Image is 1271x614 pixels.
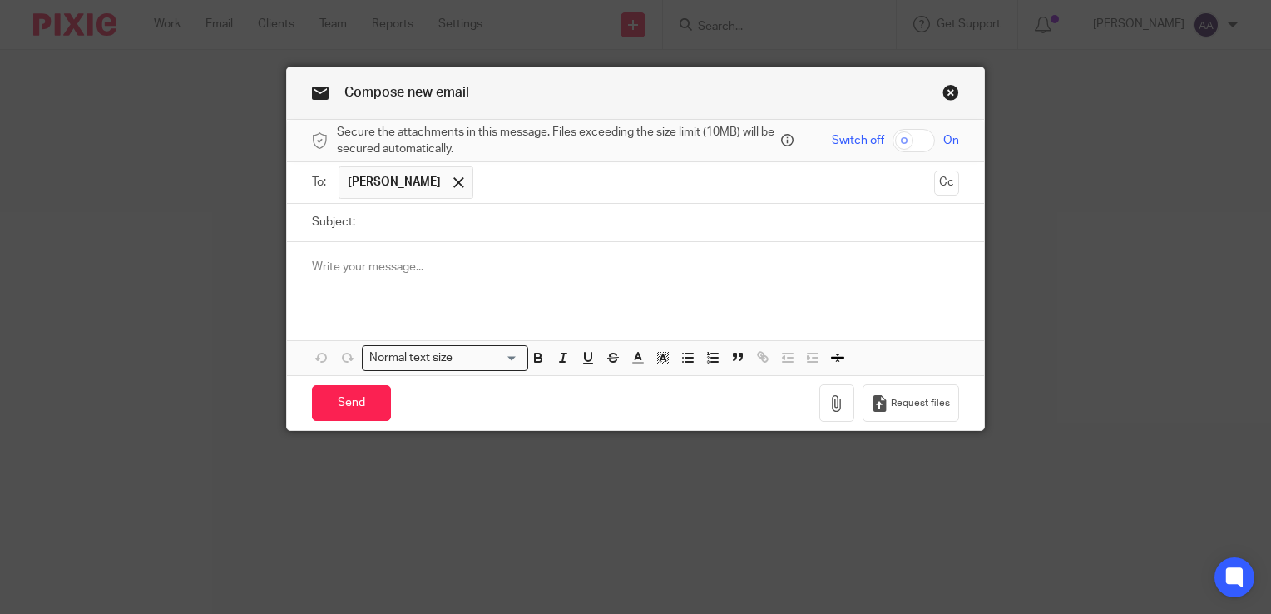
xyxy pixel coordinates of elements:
[366,349,457,367] span: Normal text size
[863,384,959,422] button: Request files
[337,124,777,158] span: Secure the attachments in this message. Files exceeding the size limit (10MB) will be secured aut...
[312,214,355,230] label: Subject:
[942,84,959,106] a: Close this dialog window
[832,132,884,149] span: Switch off
[934,171,959,196] button: Cc
[348,174,441,191] span: [PERSON_NAME]
[312,385,391,421] input: Send
[943,132,959,149] span: On
[458,349,518,367] input: Search for option
[312,174,330,191] label: To:
[344,86,469,99] span: Compose new email
[362,345,528,371] div: Search for option
[891,397,950,410] span: Request files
